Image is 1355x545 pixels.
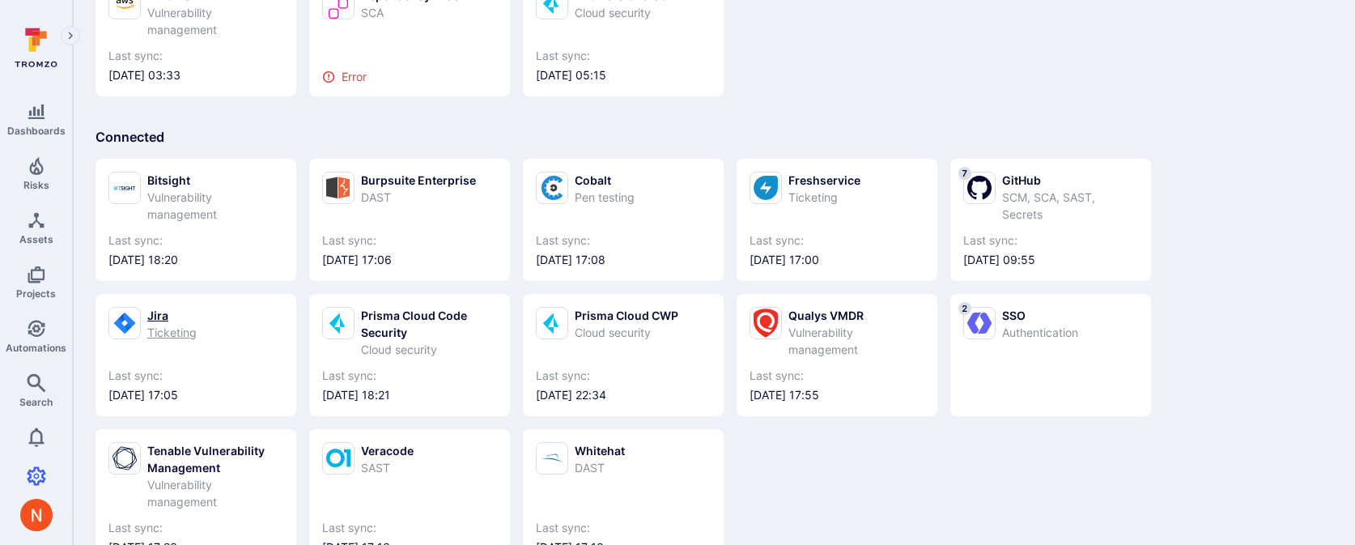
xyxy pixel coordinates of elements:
span: [DATE] 17:00 [750,252,924,268]
span: Projects [16,287,56,300]
a: 7GitHubSCM, SCA, SAST, SecretsLast sync:[DATE] 09:55 [963,172,1138,268]
span: [DATE] 18:20 [108,252,283,268]
div: Cobalt [575,172,635,189]
span: Assets [19,233,53,245]
span: Last sync: [108,520,283,536]
div: Cloud security [575,4,685,21]
div: Authentication [1002,324,1078,341]
span: Search [19,396,53,408]
span: Last sync: [536,368,711,384]
span: Last sync: [108,368,283,384]
span: [DATE] 17:05 [108,387,283,403]
span: Last sync: [322,232,497,249]
div: Vulnerability management [147,189,283,223]
span: Last sync: [750,232,924,249]
span: [DATE] 05:15 [536,67,711,83]
a: Prisma Cloud CWPCloud securityLast sync:[DATE] 22:34 [536,307,711,403]
span: Last sync: [536,48,711,64]
span: [DATE] 17:55 [750,387,924,403]
div: SCM, SCA, SAST, Secrets [1002,189,1138,223]
a: Qualys VMDRVulnerability managementLast sync:[DATE] 17:55 [750,307,924,403]
div: Ticketing [788,189,860,206]
div: SAST [361,459,414,476]
div: Vulnerability management [788,324,924,358]
div: Burpsuite Enterprise [361,172,476,189]
span: [DATE] 22:34 [536,387,711,403]
a: Burpsuite EnterpriseDASTLast sync:[DATE] 17:06 [322,172,497,268]
div: Error [322,70,497,83]
span: Last sync: [322,368,497,384]
button: Expand navigation menu [61,26,80,45]
a: 2SSOAuthentication [963,307,1138,403]
div: Prisma Cloud Code Security [361,307,497,341]
span: [DATE] 09:55 [963,252,1138,268]
a: Prisma Cloud Code SecurityCloud securityLast sync:[DATE] 18:21 [322,307,497,403]
span: Dashboards [7,125,66,137]
span: [DATE] 18:21 [322,387,497,403]
div: Freshservice [788,172,860,189]
div: Cloud security [361,341,497,358]
span: Last sync: [963,232,1138,249]
img: ACg8ocIprwjrgDQnDsNSk9Ghn5p5-B8DpAKWoJ5Gi9syOE4K59tr4Q=s96-c [20,499,53,531]
a: FreshserviceTicketingLast sync:[DATE] 17:00 [750,172,924,268]
span: Automations [6,342,66,354]
div: Whitehat [575,442,625,459]
a: BitsightVulnerability managementLast sync:[DATE] 18:20 [108,172,283,268]
span: Last sync: [108,48,283,64]
a: CobaltPen testingLast sync:[DATE] 17:08 [536,172,711,268]
div: Prisma Cloud CWP [575,307,678,324]
span: [DATE] 17:06 [322,252,497,268]
div: SCA [361,4,466,21]
div: Tenable Vulnerability Management [147,442,283,476]
div: DAST [361,189,476,206]
span: Last sync: [536,520,711,536]
span: Risks [23,179,49,191]
span: [DATE] 17:08 [536,252,711,268]
div: Cloud security [575,324,678,341]
div: Neeren Patki [20,499,53,531]
div: Ticketing [147,324,197,341]
span: Last sync: [108,232,283,249]
div: Qualys VMDR [788,307,924,324]
div: GitHub [1002,172,1138,189]
span: Last sync: [750,368,924,384]
span: 7 [958,167,971,180]
div: Pen testing [575,189,635,206]
span: Last sync: [322,520,497,536]
span: [DATE] 03:33 [108,67,283,83]
div: Veracode [361,442,414,459]
div: SSO [1002,307,1078,324]
div: Bitsight [147,172,283,189]
span: Last sync: [536,232,711,249]
i: Expand navigation menu [65,29,76,43]
div: DAST [575,459,625,476]
div: Vulnerability management [147,476,283,510]
span: Connected [96,129,164,145]
div: Vulnerability management [147,4,283,38]
span: 2 [958,302,971,315]
div: Jira [147,307,197,324]
a: JiraTicketingLast sync:[DATE] 17:05 [108,307,283,403]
